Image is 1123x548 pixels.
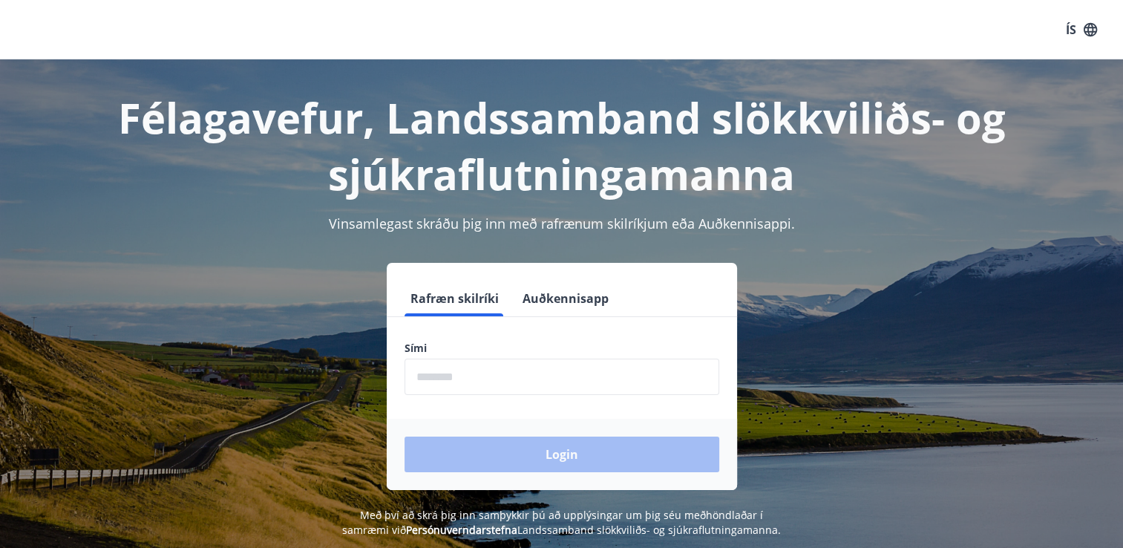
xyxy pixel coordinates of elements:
span: Með því að skrá þig inn samþykkir þú að upplýsingar um þig séu meðhöndlaðar í samræmi við Landssa... [342,508,781,537]
a: Persónuverndarstefna [406,523,517,537]
button: Rafræn skilríki [405,281,505,316]
label: Sími [405,341,719,356]
button: Auðkennisapp [517,281,615,316]
button: ÍS [1058,16,1105,43]
span: Vinsamlegast skráðu þig inn með rafrænum skilríkjum eða Auðkennisappi. [329,215,795,232]
h1: Félagavefur, Landssamband slökkviliðs- og sjúkraflutningamanna [45,89,1078,202]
